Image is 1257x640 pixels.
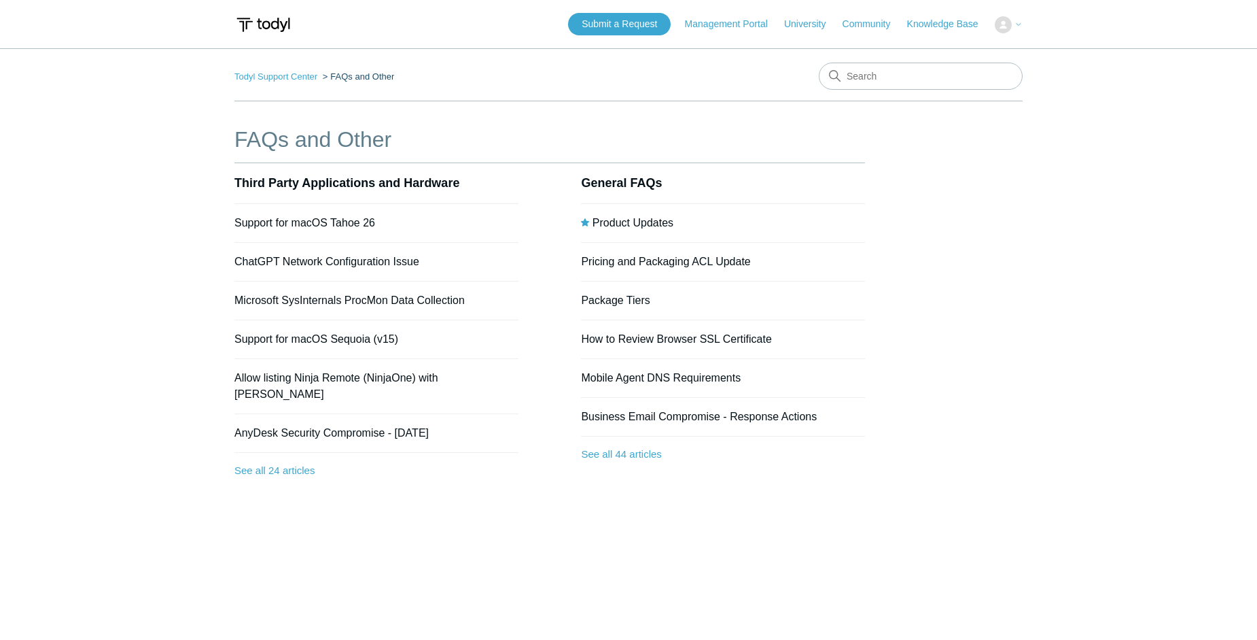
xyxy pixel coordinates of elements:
[234,71,320,82] li: Todyl Support Center
[234,256,419,267] a: ChatGPT Network Configuration Issue
[234,453,518,489] a: See all 24 articles
[581,218,589,226] svg: Promoted article
[907,17,992,31] a: Knowledge Base
[234,123,865,156] h1: FAQs and Other
[234,333,398,345] a: Support for macOS Sequoia (v15)
[234,427,429,439] a: AnyDesk Security Compromise - [DATE]
[234,294,465,306] a: Microsoft SysInternals ProcMon Data Collection
[234,71,317,82] a: Todyl Support Center
[568,13,671,35] a: Submit a Request
[581,294,650,306] a: Package Tiers
[581,256,750,267] a: Pricing and Packaging ACL Update
[843,17,904,31] a: Community
[234,12,292,37] img: Todyl Support Center Help Center home page
[581,437,865,473] a: See all 44 articles
[581,176,662,190] a: General FAQs
[592,217,673,229] a: Product Updates
[685,17,781,31] a: Management Portal
[234,372,438,400] a: Allow listing Ninja Remote (NinjaOne) with [PERSON_NAME]
[320,71,395,82] li: FAQs and Other
[234,176,459,190] a: Third Party Applications and Hardware
[819,63,1023,90] input: Search
[581,372,741,384] a: Mobile Agent DNS Requirements
[581,411,817,422] a: Business Email Compromise - Response Actions
[784,17,839,31] a: University
[581,333,771,345] a: How to Review Browser SSL Certificate
[234,217,375,229] a: Support for macOS Tahoe 26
